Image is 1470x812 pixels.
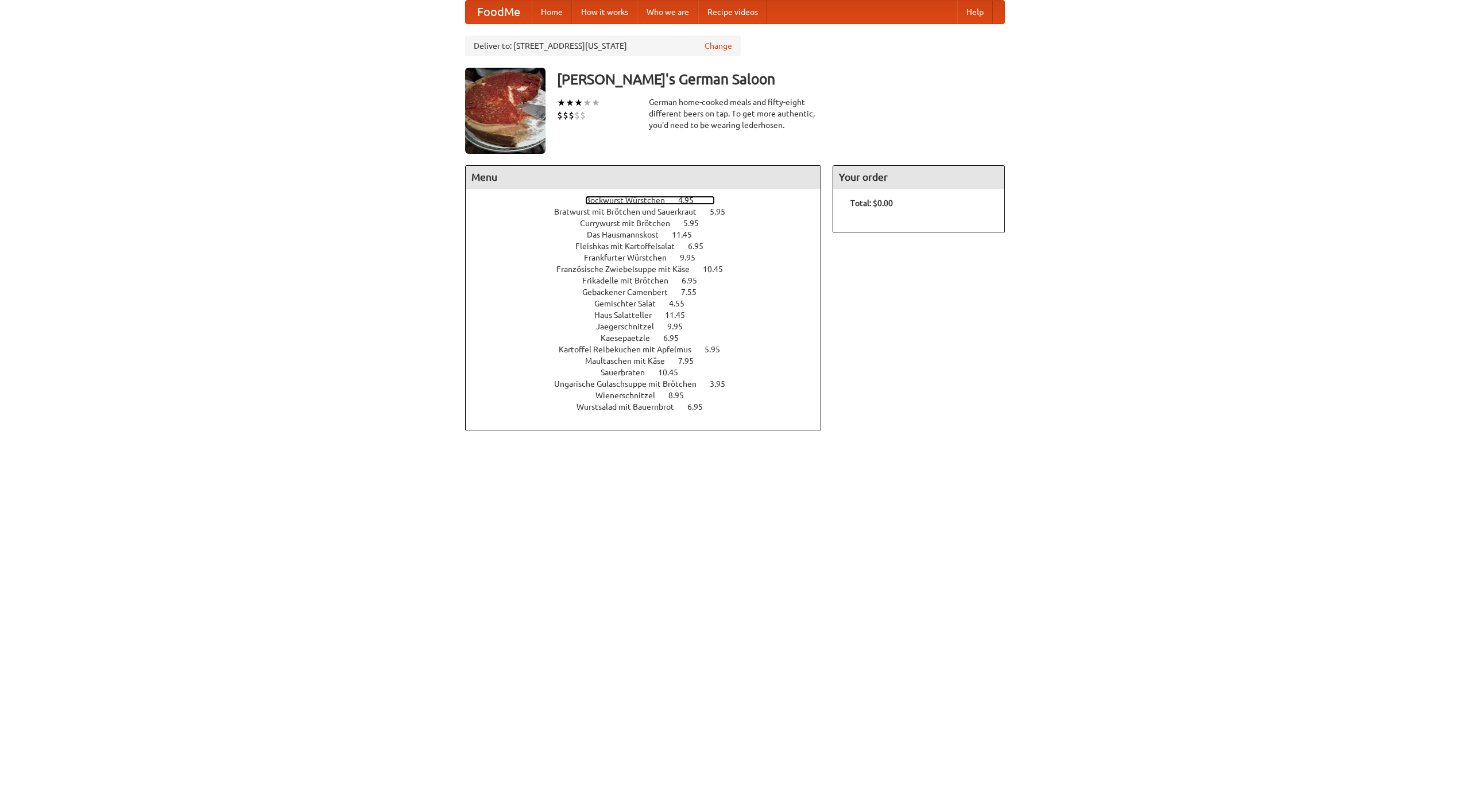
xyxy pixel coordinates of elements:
[601,368,656,377] span: Sauerbraten
[680,253,707,262] span: 9.95
[595,391,705,400] a: Wienerschnitzel 8.95
[596,322,704,331] a: Jaegerschnitzel 9.95
[687,402,714,411] span: 6.95
[585,196,676,205] span: Bockwurst Würstchen
[594,299,706,308] a: Gemischter Salat 4.55
[584,253,717,262] a: Frankfurter Würstchen 9.95
[577,402,724,411] a: Wurstsalad mit Bauernbrot 6.95
[557,96,566,109] li: ★
[532,1,572,24] a: Home
[575,242,725,251] a: Fleishkas mit Kartoffelsalat 6.95
[595,391,667,400] span: Wienerschnitzel
[698,1,767,24] a: Recipe videos
[554,379,746,388] a: Ungarische Gulaschsuppe mit Brötchen 3.95
[556,265,744,274] a: Französische Zwiebelsuppe mit Käse 10.45
[665,310,697,320] span: 11.45
[580,219,720,228] a: Currywurst mit Brötchen 5.95
[466,1,532,24] a: FoodMe
[672,230,703,239] span: 11.45
[705,40,732,52] a: Change
[683,219,710,228] span: 5.95
[594,310,706,320] a: Haus Salatteller 11.45
[587,230,713,239] a: Das Hausmannskost 11.45
[585,356,676,366] span: Maultaschen mit Käse
[572,1,637,24] a: How it works
[554,207,746,216] a: Bratwurst mit Brötchen und Sauerkraut 5.95
[580,109,586,122] li: $
[575,242,686,251] span: Fleishkas mit Kartoffelsalat
[596,322,666,331] span: Jaegerschnitzel
[465,68,546,154] img: angular.jpg
[682,276,709,285] span: 6.95
[582,287,679,297] span: Gebackener Camenbert
[582,276,718,285] a: Frikadelle mit Brötchen 6.95
[556,265,701,274] span: Französische Zwiebelsuppe mit Käse
[568,109,574,122] li: $
[601,333,661,343] span: Kaesepaetzle
[554,379,708,388] span: Ungarische Gulaschsuppe mit Brötchen
[554,207,708,216] span: Bratwurst mit Brötchen und Sauerkraut
[663,333,690,343] span: 6.95
[678,196,705,205] span: 4.95
[649,96,821,131] div: German home-cooked meals and fifty-eight different beers on tap. To get more authentic, you'd nee...
[559,345,741,354] a: Kartoffel Reibekuchen mit Apfelmus 5.95
[668,391,695,400] span: 8.95
[557,68,1005,91] h3: [PERSON_NAME]'s German Saloon
[580,219,682,228] span: Currywurst mit Brötchen
[577,402,686,411] span: Wurstsalad mit Bauernbrot
[850,199,893,208] b: Total: $0.00
[566,96,574,109] li: ★
[465,36,741,56] div: Deliver to: [STREET_ADDRESS][US_STATE]
[601,333,700,343] a: Kaesepaetzle 6.95
[466,166,821,189] h4: Menu
[710,207,737,216] span: 5.95
[574,96,583,109] li: ★
[585,196,715,205] a: Bockwurst Würstchen 4.95
[582,287,718,297] a: Gebackener Camenbert 7.55
[703,265,734,274] span: 10.45
[658,368,690,377] span: 10.45
[591,96,600,109] li: ★
[594,310,663,320] span: Haus Salatteller
[669,299,696,308] span: 4.55
[584,253,678,262] span: Frankfurter Würstchen
[681,287,708,297] span: 7.55
[833,166,1004,189] h4: Your order
[710,379,737,388] span: 3.95
[667,322,694,331] span: 9.95
[594,299,667,308] span: Gemischter Salat
[557,109,563,122] li: $
[559,345,703,354] span: Kartoffel Reibekuchen mit Apfelmus
[601,368,699,377] a: Sauerbraten 10.45
[705,345,732,354] span: 5.95
[678,356,705,366] span: 7.95
[582,276,680,285] span: Frikadelle mit Brötchen
[587,230,670,239] span: Das Hausmannskost
[583,96,591,109] li: ★
[585,356,715,366] a: Maultaschen mit Käse 7.95
[688,242,715,251] span: 6.95
[637,1,698,24] a: Who we are
[563,109,568,122] li: $
[957,1,993,24] a: Help
[574,109,580,122] li: $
